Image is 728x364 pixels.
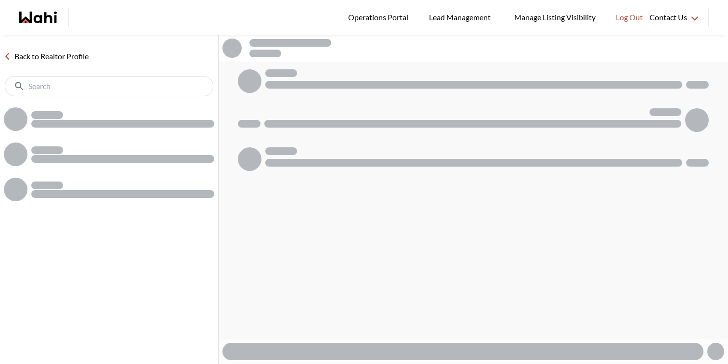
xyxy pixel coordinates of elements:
span: Log Out [616,11,643,24]
span: Operations Portal [348,11,412,24]
a: Wahi homepage [19,12,57,23]
input: Search [28,81,192,91]
span: Lead Management [429,11,494,24]
span: Manage Listing Visibility [511,11,598,24]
